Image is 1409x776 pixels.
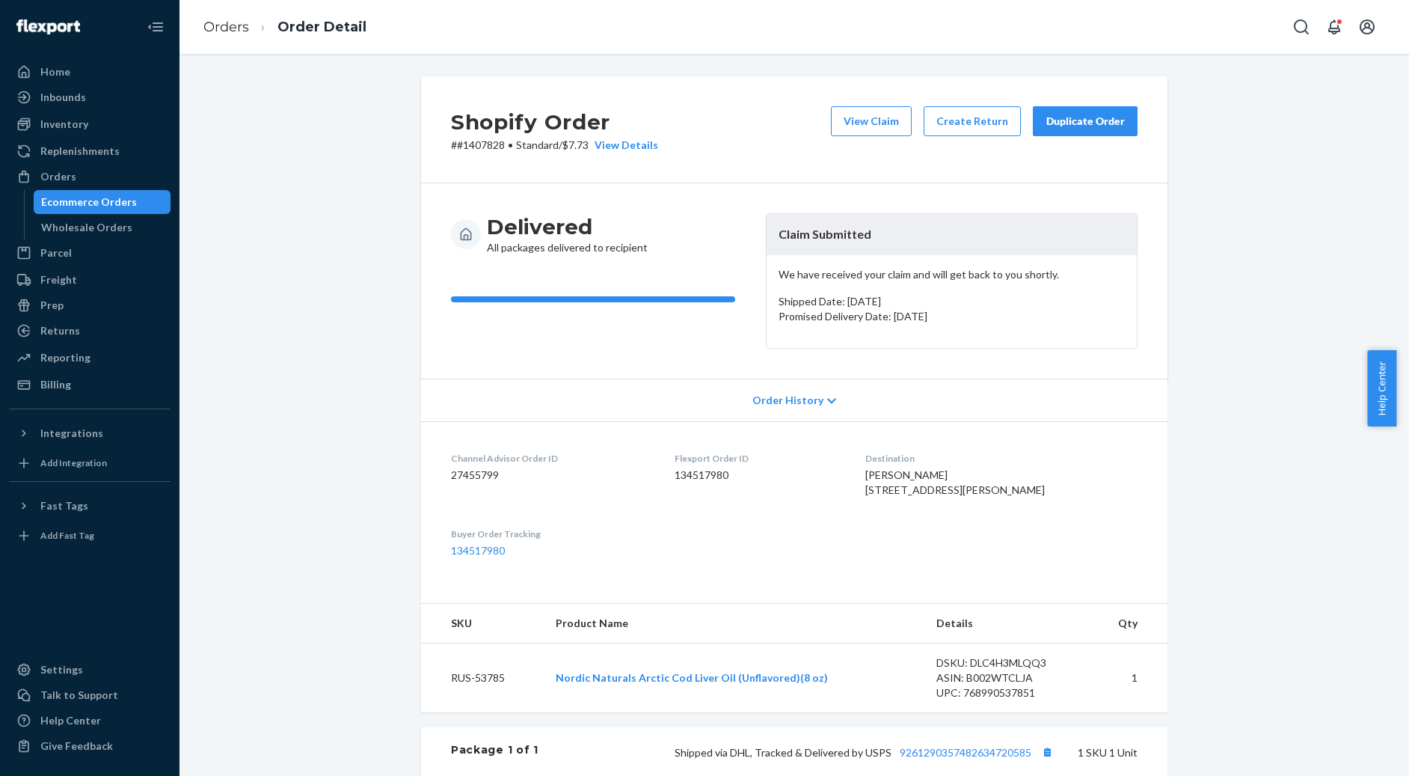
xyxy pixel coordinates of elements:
a: Wholesale Orders [34,216,171,239]
a: Reporting [9,346,171,370]
div: Give Feedback [40,739,113,754]
a: Settings [9,658,171,682]
p: We have received your claim and will get back to you shortly. [779,267,1125,282]
dt: Channel Advisor Order ID [451,452,651,465]
button: Open notifications [1319,12,1349,42]
div: All packages delivered to recipient [487,213,648,255]
div: Freight [40,272,77,287]
div: Wholesale Orders [41,220,132,235]
div: Inbounds [40,90,86,105]
a: Orders [9,165,171,189]
button: Help Center [1367,350,1396,427]
img: Flexport logo [16,19,80,34]
button: Integrations [9,421,171,445]
div: Add Integration [40,456,107,469]
a: Help Center [9,709,171,733]
dd: 27455799 [451,468,651,483]
iframe: Opens a widget where you can chat to one of our agents [1312,731,1394,769]
a: Orders [203,19,249,35]
h3: Delivered [487,213,648,240]
span: Order History [752,393,823,408]
a: Add Integration [9,451,171,475]
button: Talk to Support [9,683,171,707]
div: Parcel [40,245,72,260]
button: Create Return [924,106,1021,136]
div: Inventory [40,117,88,132]
div: Fast Tags [40,498,88,513]
h2: Shopify Order [451,106,658,138]
div: Ecommerce Orders [41,195,137,210]
span: [PERSON_NAME] [STREET_ADDRESS][PERSON_NAME] [865,468,1045,496]
ol: breadcrumbs [191,5,378,49]
div: Reporting [40,350,90,365]
p: # #1407828 / $7.73 [451,138,658,153]
div: Orders [40,169,76,184]
a: Inventory [9,112,171,136]
div: Duplicate Order [1046,114,1125,129]
div: Replenishments [40,144,120,159]
button: Copy tracking number [1037,742,1057,762]
button: Give Feedback [9,734,171,758]
a: Billing [9,373,171,397]
div: Returns [40,323,80,338]
header: Claim Submitted [767,214,1137,255]
td: 1 [1089,644,1167,713]
a: Freight [9,268,171,292]
button: Fast Tags [9,494,171,518]
div: Billing [40,377,71,392]
th: Qty [1089,604,1167,644]
a: Prep [9,293,171,317]
button: Duplicate Order [1033,106,1138,136]
button: Open Search Box [1286,12,1316,42]
dd: 134517980 [675,468,841,483]
div: Prep [40,298,64,313]
a: Order Detail [277,19,366,35]
div: Integrations [40,426,103,441]
div: Add Fast Tag [40,529,94,542]
th: Details [924,604,1089,644]
div: 1 SKU 1 Unit [538,742,1138,762]
p: Promised Delivery Date: [DATE] [779,309,1125,324]
button: Open account menu [1352,12,1382,42]
div: Help Center [40,713,101,728]
div: Package 1 of 1 [451,742,538,762]
div: Talk to Support [40,688,118,703]
button: View Details [589,138,658,153]
span: • [508,138,513,151]
a: 9261290357482634720585 [900,746,1031,759]
a: Add Fast Tag [9,524,171,548]
span: Shipped via DHL, Tracked & Delivered by USPS [675,746,1057,759]
span: Standard [516,138,559,151]
button: Close Navigation [141,12,171,42]
dt: Buyer Order Tracking [451,528,651,540]
a: Inbounds [9,85,171,109]
div: DSKU: DLC4H3MLQQ3 [936,656,1077,670]
div: Settings [40,662,83,677]
div: UPC: 768990537851 [936,685,1077,700]
button: View Claim [831,106,912,136]
div: ASIN: B002WTCLJA [936,670,1077,685]
a: Replenishments [9,139,171,163]
a: Returns [9,319,171,343]
p: Shipped Date: [DATE] [779,294,1125,309]
th: SKU [421,604,544,644]
a: Home [9,60,171,84]
a: Ecommerce Orders [34,190,171,214]
a: Parcel [9,241,171,265]
dt: Destination [865,452,1138,465]
th: Product Name [544,604,924,644]
dt: Flexport Order ID [675,452,841,465]
a: Nordic Naturals Arctic Cod Liver Oil (Unflavored)(8 oz) [556,671,828,684]
a: 134517980 [451,544,505,557]
div: Home [40,64,70,79]
td: RUS-53785 [421,644,544,713]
